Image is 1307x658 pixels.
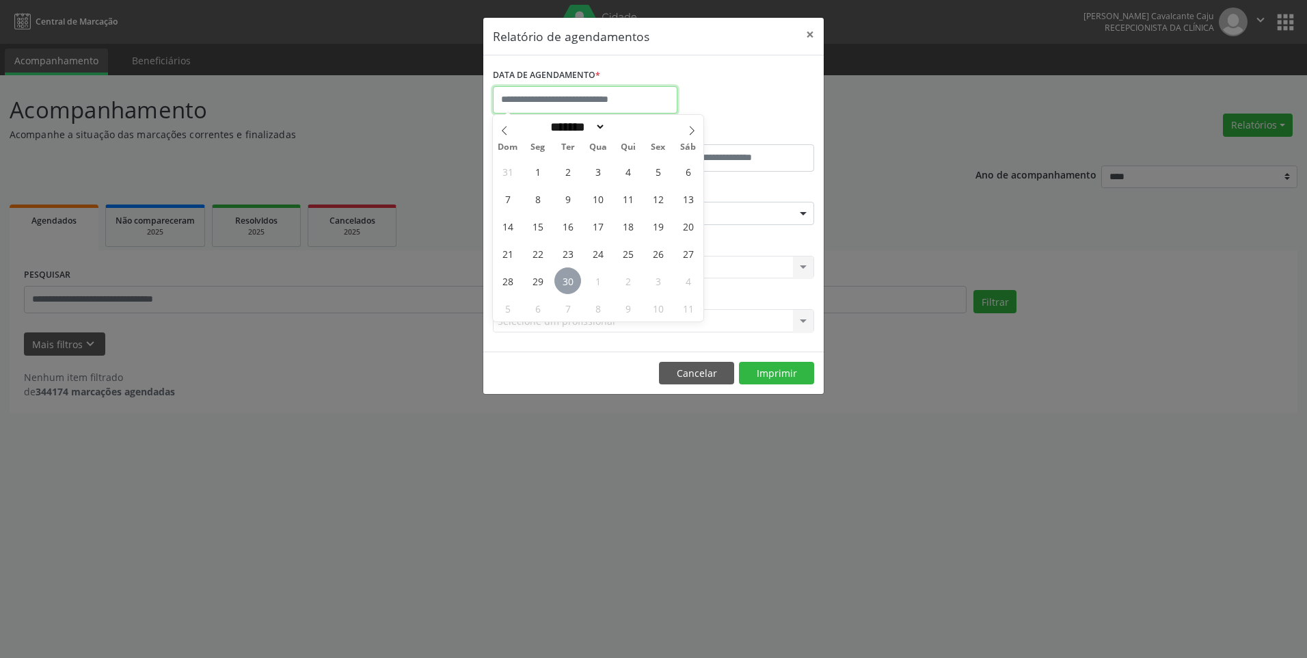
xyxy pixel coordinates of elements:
span: Setembro 11, 2025 [615,185,641,212]
span: Dom [493,143,523,152]
span: Setembro 16, 2025 [554,213,581,239]
span: Setembro 14, 2025 [494,213,521,239]
span: Setembro 30, 2025 [554,267,581,294]
span: Outubro 5, 2025 [494,295,521,321]
span: Setembro 15, 2025 [524,213,551,239]
span: Outubro 3, 2025 [645,267,671,294]
span: Setembro 23, 2025 [554,240,581,267]
span: Setembro 4, 2025 [615,158,641,185]
span: Outubro 2, 2025 [615,267,641,294]
span: Setembro 13, 2025 [675,185,701,212]
span: Setembro 12, 2025 [645,185,671,212]
h5: Relatório de agendamentos [493,27,649,45]
span: Setembro 10, 2025 [584,185,611,212]
span: Outubro 1, 2025 [584,267,611,294]
button: Imprimir [739,362,814,385]
label: ATÉ [657,123,814,144]
span: Setembro 28, 2025 [494,267,521,294]
span: Setembro 19, 2025 [645,213,671,239]
span: Outubro 7, 2025 [554,295,581,321]
span: Setembro 25, 2025 [615,240,641,267]
span: Outubro 4, 2025 [675,267,701,294]
span: Setembro 1, 2025 [524,158,551,185]
span: Setembro 20, 2025 [675,213,701,239]
span: Setembro 17, 2025 [584,213,611,239]
button: Close [796,18,824,51]
select: Month [545,120,606,134]
button: Cancelar [659,362,734,385]
span: Setembro 21, 2025 [494,240,521,267]
span: Outubro 6, 2025 [524,295,551,321]
span: Setembro 9, 2025 [554,185,581,212]
span: Sáb [673,143,703,152]
span: Outubro 10, 2025 [645,295,671,321]
span: Sex [643,143,673,152]
span: Qui [613,143,643,152]
input: Year [606,120,651,134]
span: Setembro 18, 2025 [615,213,641,239]
span: Setembro 8, 2025 [524,185,551,212]
span: Setembro 29, 2025 [524,267,551,294]
span: Seg [523,143,553,152]
span: Setembro 27, 2025 [675,240,701,267]
span: Outubro 11, 2025 [675,295,701,321]
span: Setembro 6, 2025 [675,158,701,185]
span: Ter [553,143,583,152]
span: Outubro 8, 2025 [584,295,611,321]
span: Setembro 24, 2025 [584,240,611,267]
span: Setembro 5, 2025 [645,158,671,185]
span: Outubro 9, 2025 [615,295,641,321]
span: Qua [583,143,613,152]
span: Setembro 22, 2025 [524,240,551,267]
span: Setembro 3, 2025 [584,158,611,185]
label: DATA DE AGENDAMENTO [493,65,600,86]
span: Setembro 26, 2025 [645,240,671,267]
span: Setembro 7, 2025 [494,185,521,212]
span: Setembro 2, 2025 [554,158,581,185]
span: Agosto 31, 2025 [494,158,521,185]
